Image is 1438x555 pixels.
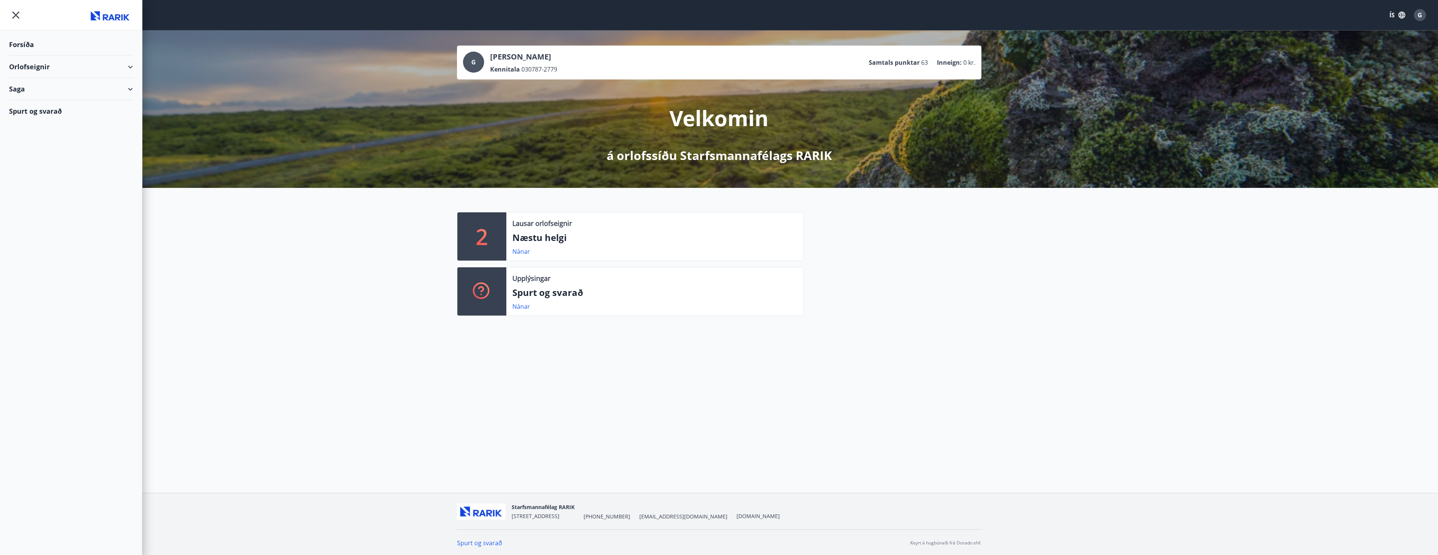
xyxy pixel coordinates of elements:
[9,100,133,122] div: Spurt og svarað
[471,58,476,66] span: G
[512,302,530,311] a: Nánar
[521,65,557,73] span: 030787-2779
[490,65,520,73] p: Kennitala
[639,513,727,520] span: [EMAIL_ADDRESS][DOMAIN_NAME]
[1418,11,1422,19] span: G
[9,78,133,100] div: Saga
[88,8,133,23] img: union_logo
[512,218,572,228] p: Lausar orlofseignir
[869,58,920,67] p: Samtals punktar
[476,222,488,251] p: 2
[607,147,832,164] p: á orlofssíðu Starfsmannafélags RARIK
[584,513,630,520] span: [PHONE_NUMBER]
[512,273,550,283] p: Upplýsingar
[512,231,797,244] p: Næstu helgi
[669,104,769,132] p: Velkomin
[1385,8,1409,22] button: ÍS
[737,512,780,520] a: [DOMAIN_NAME]
[921,58,928,67] span: 63
[512,512,559,520] span: [STREET_ADDRESS]
[910,540,981,546] p: Keyrt á hugbúnaði frá Dorado ehf.
[457,503,506,520] img: ZmrgJ79bX6zJLXUGuSjrUVyxXxBt3QcBuEz7Nz1t.png
[963,58,975,67] span: 0 kr.
[9,34,133,56] div: Forsíða
[512,286,797,299] p: Spurt og svarað
[9,56,133,78] div: Orlofseignir
[512,503,575,511] span: Starfsmannafélag RARIK
[512,247,530,256] a: Nánar
[1411,6,1429,24] button: G
[9,8,23,22] button: menu
[490,52,557,62] p: [PERSON_NAME]
[937,58,962,67] p: Inneign :
[457,539,502,547] a: Spurt og svarað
